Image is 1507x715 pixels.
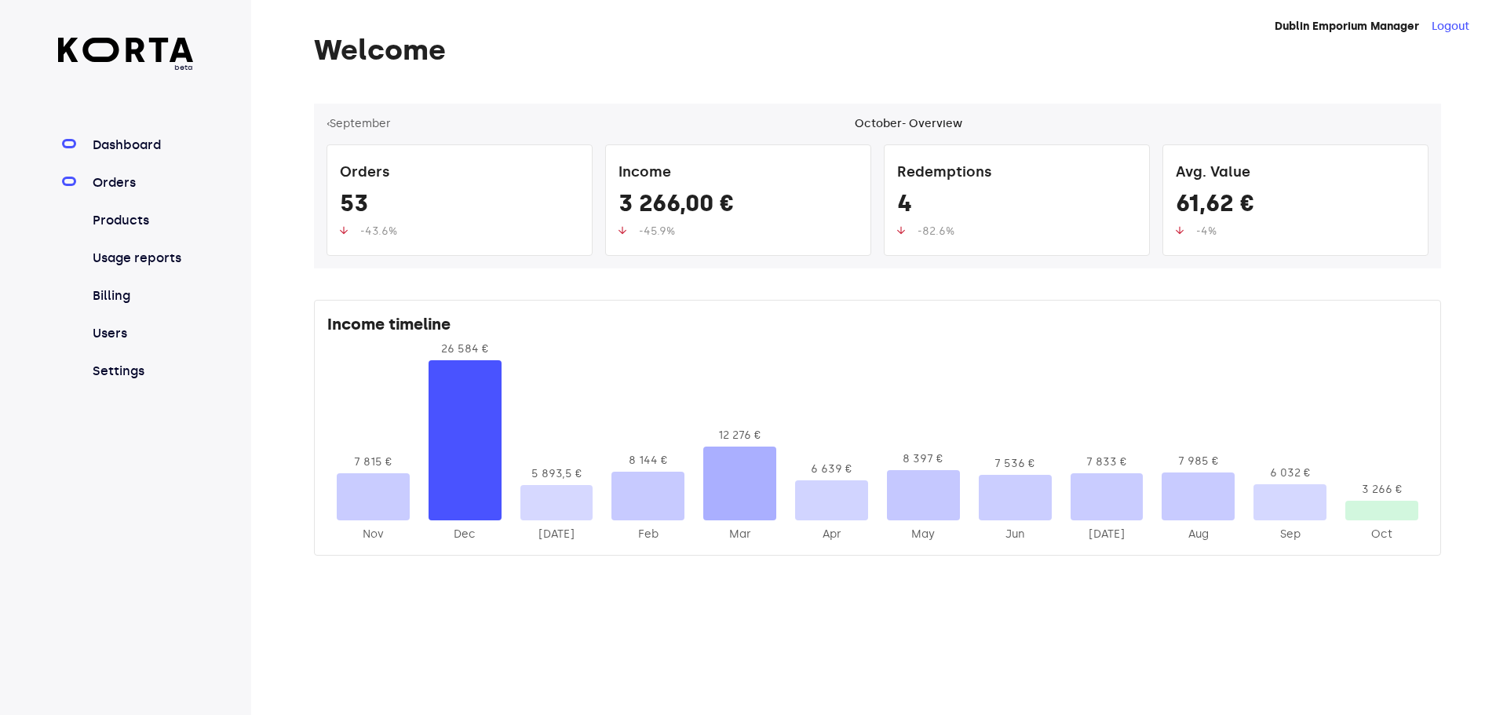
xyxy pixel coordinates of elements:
[314,35,1441,66] h1: Welcome
[89,211,194,230] a: Products
[340,158,579,189] div: Orders
[337,454,410,470] div: 7 815 €
[611,453,684,469] div: 8 144 €
[1345,482,1418,498] div: 3 266 €
[703,428,776,443] div: 12 276 €
[897,189,1137,224] div: 4
[1162,454,1235,469] div: 7 985 €
[979,527,1052,542] div: 2025-Jun
[1196,224,1217,238] span: -4%
[340,189,579,224] div: 53
[979,456,1052,472] div: 7 536 €
[1176,189,1415,224] div: 61,62 €
[429,527,502,542] div: 2024-Dec
[360,224,397,238] span: -43.6%
[327,116,391,132] button: ‹September
[1275,20,1419,33] strong: Dublin Emporium Manager
[618,226,626,235] img: up
[58,38,194,73] a: beta
[795,527,868,542] div: 2025-Apr
[1176,226,1184,235] img: up
[611,527,684,542] div: 2025-Feb
[89,286,194,305] a: Billing
[89,249,194,268] a: Usage reports
[855,116,962,132] div: October - Overview
[1176,158,1415,189] div: Avg. Value
[1345,527,1418,542] div: 2025-Oct
[795,461,868,477] div: 6 639 €
[1071,454,1144,470] div: 7 833 €
[89,173,194,192] a: Orders
[887,527,960,542] div: 2025-May
[89,362,194,381] a: Settings
[1253,465,1326,481] div: 6 032 €
[89,324,194,343] a: Users
[340,226,348,235] img: up
[918,224,954,238] span: -82.6%
[618,158,858,189] div: Income
[618,189,858,224] div: 3 266,00 €
[337,527,410,542] div: 2024-Nov
[1253,527,1326,542] div: 2025-Sep
[1432,19,1469,35] button: Logout
[520,466,593,482] div: 5 893,5 €
[703,527,776,542] div: 2025-Mar
[1162,527,1235,542] div: 2025-Aug
[89,136,194,155] a: Dashboard
[327,313,1428,341] div: Income timeline
[520,527,593,542] div: 2025-Jan
[897,158,1137,189] div: Redemptions
[429,341,502,357] div: 26 584 €
[897,226,905,235] img: up
[887,451,960,467] div: 8 397 €
[1071,527,1144,542] div: 2025-Jul
[58,38,194,62] img: Korta
[58,62,194,73] span: beta
[639,224,675,238] span: -45.9%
